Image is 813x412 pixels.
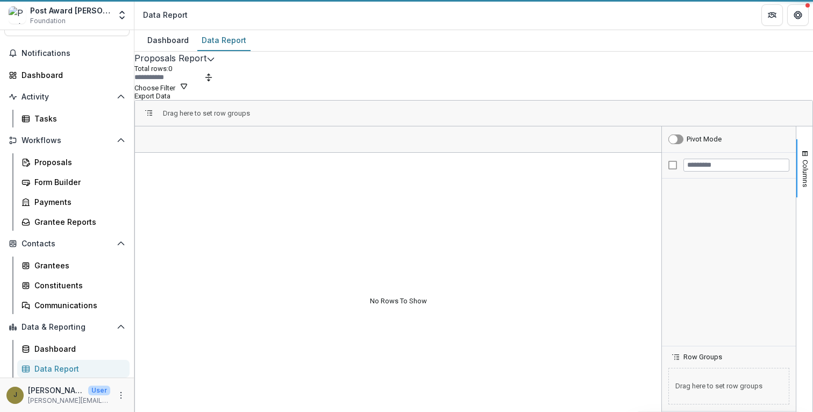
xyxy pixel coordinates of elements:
[139,7,192,23] nav: breadcrumb
[115,389,127,402] button: More
[13,392,17,399] div: Jamie
[197,32,251,48] div: Data Report
[9,6,26,24] img: Post Award Jane Coffin Childs Memorial Fund
[787,4,809,26] button: Get Help
[143,32,193,48] div: Dashboard
[34,157,121,168] div: Proposals
[34,280,121,291] div: Constituents
[17,193,130,211] a: Payments
[30,16,66,26] span: Foundation
[22,93,112,102] span: Activity
[163,109,250,117] span: Drag here to set row groups
[801,160,809,187] span: Columns
[668,368,789,404] span: Drag here to set row groups
[34,363,121,374] div: Data Report
[17,296,130,314] a: Communications
[88,386,110,395] p: User
[34,176,121,188] div: Form Builder
[22,239,112,248] span: Contacts
[30,5,110,16] div: Post Award [PERSON_NAME] Childs Memorial Fund
[28,385,84,396] p: [PERSON_NAME]
[163,109,250,117] div: Row Groups
[4,66,130,84] a: Dashboard
[28,396,110,406] p: [PERSON_NAME][EMAIL_ADDRESS][PERSON_NAME][DOMAIN_NAME]
[134,84,175,92] span: Choose Filter
[4,132,130,149] button: Open Workflows
[17,257,130,274] a: Grantees
[17,153,130,171] a: Proposals
[22,136,112,145] span: Workflows
[134,82,188,92] button: Choose Filter
[22,49,125,58] span: Notifications
[34,196,121,208] div: Payments
[17,213,130,231] a: Grantee Reports
[683,159,789,172] input: Filter Columns Input
[17,340,130,358] a: Dashboard
[22,323,112,332] span: Data & Reporting
[4,45,130,62] button: Notifications
[662,361,796,411] div: Row Groups
[204,73,213,82] button: Toggle auto height
[34,113,121,124] div: Tasks
[4,235,130,252] button: Open Contacts
[22,69,121,81] div: Dashboard
[206,52,215,65] button: Edit selected report
[134,65,813,73] p: Total rows: 0
[4,318,130,336] button: Open Data & Reporting
[17,110,130,127] a: Tasks
[4,88,130,105] button: Open Activity
[143,9,188,20] div: Data Report
[683,353,722,361] span: Row Groups
[17,276,130,294] a: Constituents
[17,173,130,191] a: Form Builder
[34,216,121,228] div: Grantee Reports
[143,30,193,51] a: Dashboard
[197,30,251,51] a: Data Report
[34,343,121,354] div: Dashboard
[687,135,722,143] div: Pivot Mode
[17,360,130,378] a: Data Report
[761,4,783,26] button: Partners
[134,92,170,100] button: Export Data
[115,4,130,26] button: Open entity switcher
[34,260,121,271] div: Grantees
[34,300,121,311] div: Communications
[134,52,206,65] button: Proposals Report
